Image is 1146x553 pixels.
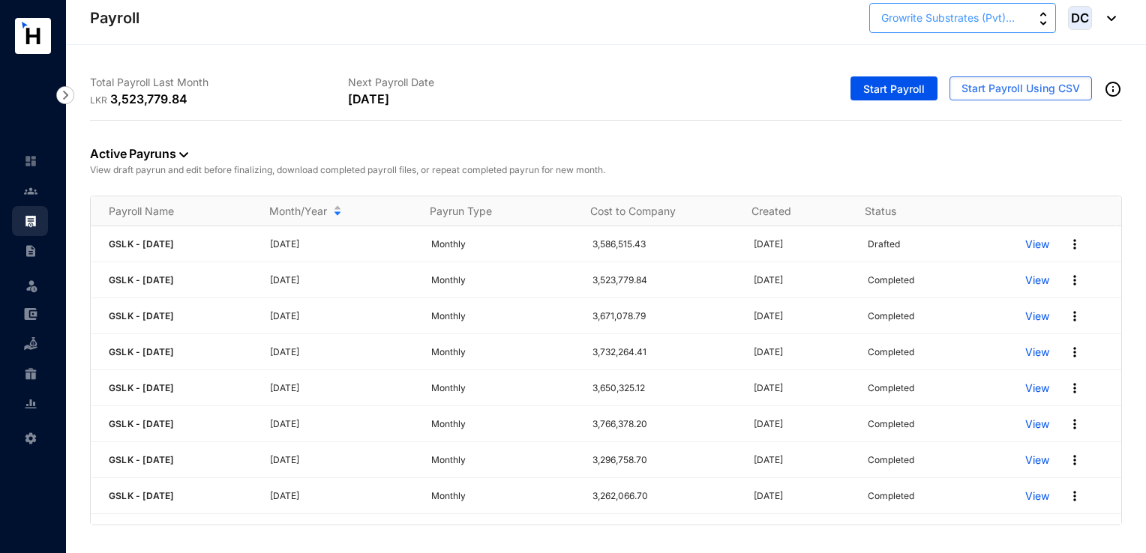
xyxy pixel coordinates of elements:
p: [DATE] [270,345,413,360]
p: 3,671,078.79 [592,309,736,324]
p: [DATE] [270,273,413,288]
p: Monthly [431,453,574,468]
span: Growrite Substrates (Pvt)... [881,10,1015,26]
img: more.27664ee4a8faa814348e188645a3c1fc.svg [1067,345,1082,360]
img: more.27664ee4a8faa814348e188645a3c1fc.svg [1067,237,1082,252]
li: Expenses [12,299,48,329]
p: 3,262,066.70 [592,489,736,504]
p: [DATE] [270,489,413,504]
p: 3,650,325.12 [592,381,736,396]
p: Payroll [90,7,139,28]
span: GSLK - [DATE] [109,310,174,321]
p: [DATE] [754,525,850,540]
p: [DATE] [754,489,850,504]
a: View [1025,345,1049,360]
span: GSLK - [DATE] [109,238,174,250]
a: View [1025,525,1049,540]
img: info-outined.c2a0bb1115a2853c7f4cb4062ec879bc.svg [1104,80,1122,98]
p: 3,586,515.43 [592,237,736,252]
th: Created [733,196,847,226]
img: nav-icon-right.af6afadce00d159da59955279c43614e.svg [56,86,74,104]
button: Start Payroll Using CSV [949,76,1092,100]
img: home-unselected.a29eae3204392db15eaf.svg [24,154,37,168]
p: 3,523,779.84 [110,90,187,108]
img: gratuity-unselected.a8c340787eea3cf492d7.svg [24,367,37,381]
img: loan-unselected.d74d20a04637f2d15ab5.svg [24,337,37,351]
span: Start Payroll Using CSV [961,81,1080,96]
p: View draft payrun and edit before finalizing, download completed payroll files, or repeat complet... [90,163,1122,178]
a: View [1025,417,1049,432]
p: Monthly [431,381,574,396]
img: settings-unselected.1febfda315e6e19643a1.svg [24,432,37,445]
span: GSLK - [DATE] [109,490,174,501]
img: leave-unselected.2934df6273408c3f84d9.svg [24,278,39,293]
a: View [1025,453,1049,468]
p: Completed [868,345,914,360]
p: Monthly [431,525,574,540]
img: payroll.289672236c54bbec4828.svg [24,214,37,228]
span: Month/Year [269,204,327,219]
p: Completed [868,453,914,468]
span: DC [1071,12,1089,25]
p: [DATE] [754,453,850,468]
img: more.27664ee4a8faa814348e188645a3c1fc.svg [1067,309,1082,324]
p: Completed [868,381,914,396]
img: dropdown-black.8e83cc76930a90b1a4fdb6d089b7bf3a.svg [179,152,188,157]
p: View [1025,273,1049,288]
li: Gratuity [12,359,48,389]
p: Completed [868,525,914,540]
a: Active Payruns [90,146,188,161]
p: [DATE] [270,525,413,540]
a: View [1025,381,1049,396]
p: [DATE] [754,381,850,396]
p: [DATE] [754,345,850,360]
p: Drafted [868,237,900,252]
img: more.27664ee4a8faa814348e188645a3c1fc.svg [1067,453,1082,468]
p: [DATE] [754,417,850,432]
img: dropdown-black.8e83cc76930a90b1a4fdb6d089b7bf3a.svg [1099,16,1116,21]
span: GSLK - [DATE] [109,418,174,429]
p: Completed [868,309,914,324]
p: [DATE] [270,453,413,468]
p: Monthly [431,489,574,504]
p: Monthly [431,417,574,432]
img: up-down-arrow.74152d26bf9780fbf563ca9c90304185.svg [1039,12,1047,25]
p: View [1025,489,1049,504]
th: Status [847,196,1003,226]
p: LKR [90,93,110,108]
th: Payroll Name [91,196,251,226]
img: contract-unselected.99e2b2107c0a7dd48938.svg [24,244,37,258]
p: 3,732,264.41 [592,345,736,360]
p: Monthly [431,273,574,288]
a: View [1025,237,1049,252]
p: 3,163,148.15 [592,525,736,540]
img: more.27664ee4a8faa814348e188645a3c1fc.svg [1067,381,1082,396]
th: Payrun Type [412,196,572,226]
li: Home [12,146,48,176]
p: 3,523,779.84 [592,273,736,288]
p: Completed [868,489,914,504]
p: Monthly [431,237,574,252]
span: GSLK - [DATE] [109,382,174,393]
span: Start Payroll [863,82,925,97]
span: GSLK - [DATE] [109,454,174,465]
p: [DATE] [270,417,413,432]
img: more.27664ee4a8faa814348e188645a3c1fc.svg [1067,489,1082,504]
span: GSLK - [DATE] [109,274,174,285]
p: [DATE] [270,309,413,324]
p: [DATE] [754,273,850,288]
p: [DATE] [270,381,413,396]
img: expense-unselected.2edcf0507c847f3e9e96.svg [24,307,37,321]
img: more.27664ee4a8faa814348e188645a3c1fc.svg [1067,417,1082,432]
img: people-unselected.118708e94b43a90eceab.svg [24,184,37,198]
p: View [1025,309,1049,324]
li: Loan [12,329,48,359]
p: 3,766,378.20 [592,417,736,432]
li: Contracts [12,236,48,266]
li: Reports [12,389,48,419]
p: Monthly [431,345,574,360]
p: Monthly [431,309,574,324]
